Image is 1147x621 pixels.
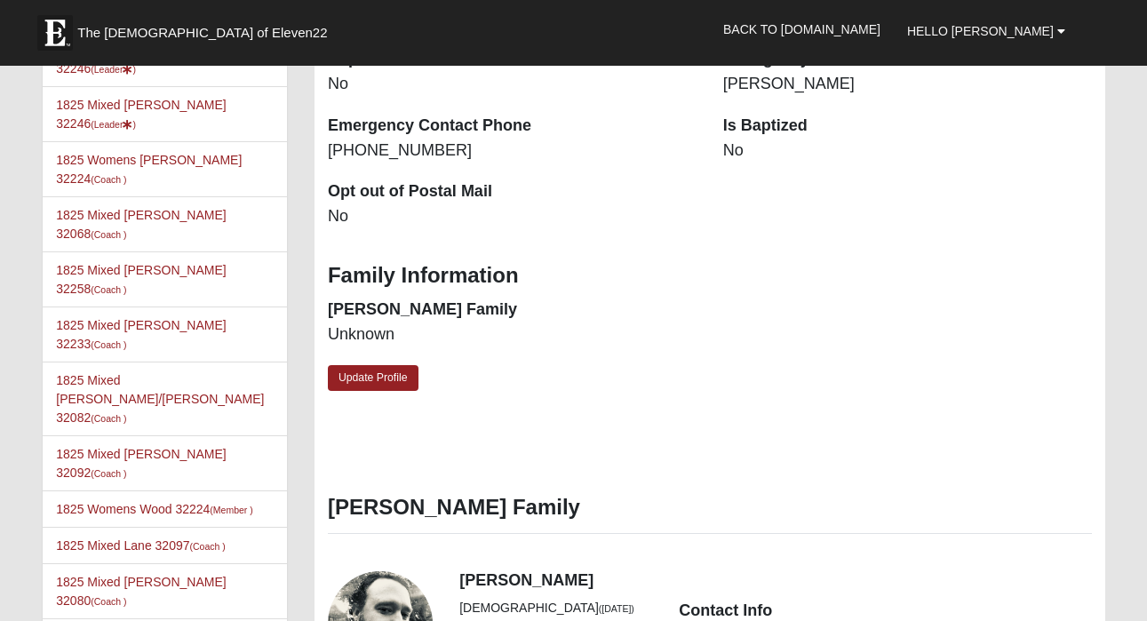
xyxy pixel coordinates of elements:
[907,24,1054,38] span: Hello [PERSON_NAME]
[328,495,1092,521] h3: [PERSON_NAME] Family
[328,180,697,203] dt: Opt out of Postal Mail
[56,208,226,241] a: 1825 Mixed [PERSON_NAME] 32068(Coach )
[723,73,1092,96] dd: [PERSON_NAME]
[710,7,894,52] a: Back to [DOMAIN_NAME]
[894,9,1079,53] a: Hello [PERSON_NAME]
[328,263,1092,289] h3: Family Information
[328,139,697,163] dd: [PHONE_NUMBER]
[56,318,226,351] a: 1825 Mixed [PERSON_NAME] 32233(Coach )
[190,541,226,552] small: (Coach )
[77,24,327,42] span: The [DEMOGRAPHIC_DATA] of Eleven22
[91,284,126,295] small: (Coach )
[91,339,126,350] small: (Coach )
[56,447,226,480] a: 1825 Mixed [PERSON_NAME] 32092(Coach )
[91,229,126,240] small: (Coach )
[328,205,697,228] dd: No
[91,64,136,75] small: (Leader )
[56,502,252,516] a: 1825 Womens Wood 32224(Member )
[210,505,252,515] small: (Member )
[37,15,73,51] img: Eleven22 logo
[56,98,226,131] a: 1825 Mixed [PERSON_NAME] 32246(Leader)
[56,373,264,425] a: 1825 Mixed [PERSON_NAME]/[PERSON_NAME] 32082(Coach )
[56,538,226,553] a: 1825 Mixed Lane 32097(Coach )
[328,115,697,138] dt: Emergency Contact Phone
[91,413,126,424] small: (Coach )
[56,575,226,608] a: 1825 Mixed [PERSON_NAME] 32080(Coach )
[723,139,1092,163] dd: No
[328,365,418,391] a: Update Profile
[91,119,136,130] small: (Leader )
[723,115,1092,138] dt: Is Baptized
[91,468,126,479] small: (Coach )
[328,323,697,346] dd: Unknown
[28,6,384,51] a: The [DEMOGRAPHIC_DATA] of Eleven22
[328,299,697,322] dt: [PERSON_NAME] Family
[91,174,126,185] small: (Coach )
[56,153,242,186] a: 1825 Womens [PERSON_NAME] 32224(Coach )
[459,571,1092,591] h4: [PERSON_NAME]
[328,73,697,96] dd: No
[56,263,226,296] a: 1825 Mixed [PERSON_NAME] 32258(Coach )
